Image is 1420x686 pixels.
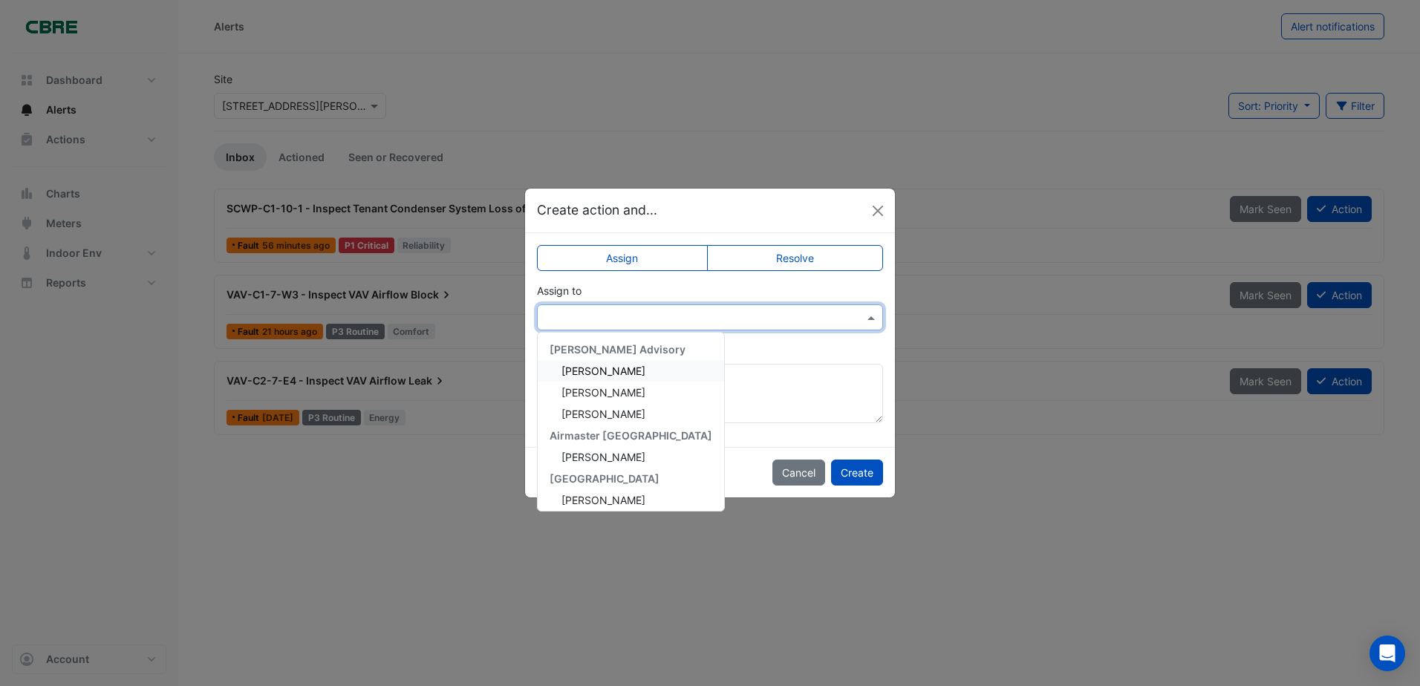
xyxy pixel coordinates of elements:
[537,283,582,298] label: Assign to
[537,200,657,220] h5: Create action and...
[550,343,685,356] span: [PERSON_NAME] Advisory
[550,429,712,442] span: Airmaster [GEOGRAPHIC_DATA]
[537,245,708,271] label: Assign
[537,332,725,512] ng-dropdown-panel: Options list
[550,472,659,485] span: [GEOGRAPHIC_DATA]
[707,245,884,271] label: Resolve
[561,408,645,420] span: [PERSON_NAME]
[561,386,645,399] span: [PERSON_NAME]
[1369,636,1405,671] div: Open Intercom Messenger
[867,200,889,222] button: Close
[561,365,645,377] span: [PERSON_NAME]
[561,451,645,463] span: [PERSON_NAME]
[772,460,825,486] button: Cancel
[831,460,883,486] button: Create
[561,494,645,506] span: [PERSON_NAME]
